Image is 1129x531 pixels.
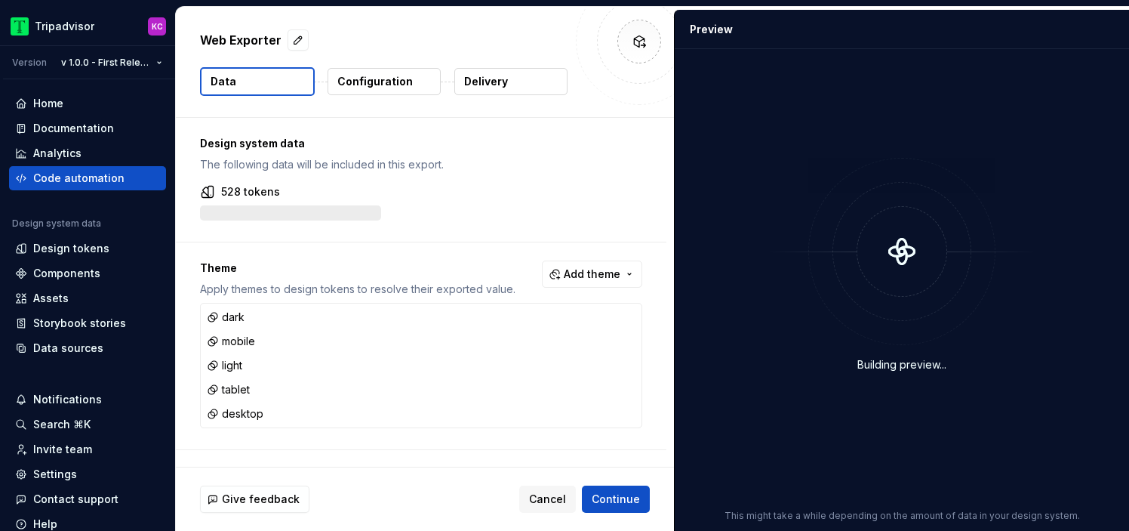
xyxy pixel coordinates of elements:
div: Data sources [33,341,103,356]
div: Search ⌘K [33,417,91,432]
button: Continue [582,486,650,513]
p: Apply themes to design tokens to resolve their exported value. [200,282,515,297]
p: Configuration [337,74,413,89]
p: Web Exporter [200,31,281,49]
span: Add theme [564,267,620,282]
img: 0ed0e8b8-9446-497d-bad0-376821b19aa5.png [11,17,29,36]
p: The following data will be included in this export. [200,157,642,172]
div: dark [207,310,245,325]
button: Contact support [9,487,166,511]
div: Components [33,266,100,281]
div: Analytics [33,146,82,161]
button: Data [200,67,315,96]
div: Invite team [33,442,92,457]
a: Settings [9,462,166,486]
div: Preview [690,22,733,37]
a: Data sources [9,336,166,360]
p: Design system data [200,136,642,151]
button: Cancel [519,486,576,513]
div: Design tokens [33,241,109,256]
button: Search ⌘K [9,412,166,437]
p: 528 tokens [221,184,280,199]
div: Storybook stories [33,316,126,331]
a: Analytics [9,141,166,165]
div: Home [33,96,63,111]
a: Components [9,261,166,286]
a: Code automation [9,166,166,190]
div: Tripadvisor [35,19,94,34]
div: Notifications [33,392,102,407]
div: Version [12,57,47,69]
button: Give feedback [200,486,309,513]
span: Continue [592,492,640,507]
p: Data [211,74,236,89]
div: light [207,358,242,373]
div: tablet [207,382,250,397]
div: Code automation [33,171,125,186]
p: Delivery [464,74,508,89]
span: v 1.0.0 - First Release [61,57,150,69]
button: Notifications [9,387,166,412]
p: This might take a while depending on the amount of data in your design system. [724,510,1080,522]
div: Documentation [33,121,114,136]
div: Settings [33,467,77,482]
button: TripadvisorKC [3,10,172,42]
button: Configuration [328,68,441,95]
a: Home [9,91,166,116]
button: v 1.0.0 - First Release [54,52,169,73]
div: Contact support [33,492,118,507]
div: Assets [33,291,69,306]
a: Design tokens [9,236,166,261]
div: Building preview... [857,357,946,372]
div: mobile [207,334,255,349]
div: KC [152,20,163,32]
a: Storybook stories [9,311,166,335]
span: Cancel [529,492,566,507]
span: Give feedback [222,492,300,507]
button: Add theme [542,261,642,288]
p: Theme [200,261,515,276]
a: Invite team [9,437,166,462]
a: Documentation [9,116,166,140]
a: Assets [9,286,166,310]
div: Design system data [12,218,101,230]
button: Delivery [454,68,568,95]
div: desktop [207,406,263,421]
